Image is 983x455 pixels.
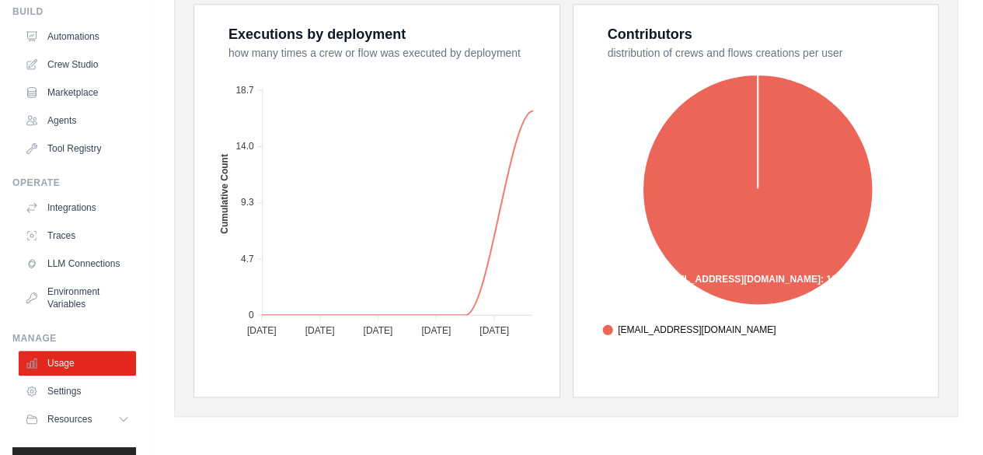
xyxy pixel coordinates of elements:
tspan: [DATE] [247,325,277,336]
button: Resources [19,407,136,432]
a: Usage [19,351,136,376]
span: Resources [47,413,92,425]
div: Manage [12,332,136,345]
tspan: 0 [249,310,254,320]
div: Operate [12,177,136,189]
a: Marketplace [19,80,136,105]
text: Cumulative Count [219,154,230,234]
a: Environment Variables [19,279,136,317]
span: [EMAIL_ADDRESS][DOMAIN_NAME] [602,323,776,337]
a: LLM Connections [19,251,136,276]
a: Crew Studio [19,52,136,77]
div: Build [12,5,136,18]
tspan: [DATE] [305,325,335,336]
tspan: 14.0 [235,141,254,152]
dt: distribution of crews and flows creations per user [608,45,920,61]
tspan: [DATE] [479,325,509,336]
tspan: [DATE] [364,325,393,336]
tspan: 18.7 [235,85,254,96]
a: Automations [19,24,136,49]
tspan: 9.3 [241,197,254,208]
a: Agents [19,108,136,133]
a: Settings [19,379,136,404]
tspan: 4.7 [241,254,254,264]
dt: how many times a crew or flow was executed by deployment [228,45,541,61]
a: Traces [19,223,136,248]
div: Contributors [608,23,692,45]
a: Integrations [19,195,136,220]
a: Tool Registry [19,136,136,161]
div: Executions by deployment [228,23,406,45]
tspan: [DATE] [421,325,451,336]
